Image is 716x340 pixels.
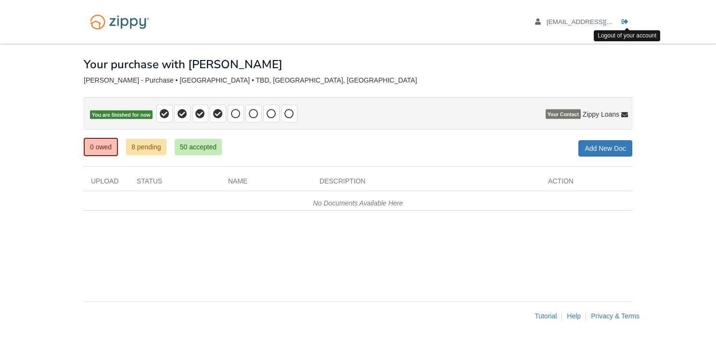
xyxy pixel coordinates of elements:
[567,312,581,320] a: Help
[541,176,632,191] div: Action
[221,176,312,191] div: Name
[126,139,166,155] a: 8 pending
[622,18,632,28] a: Log out
[84,76,632,85] div: [PERSON_NAME] - Purchase • [GEOGRAPHIC_DATA] • TBD, [GEOGRAPHIC_DATA], [GEOGRAPHIC_DATA]
[90,110,153,120] span: You are finished for now
[84,176,129,191] div: Upload
[546,109,581,119] span: Your Contact
[84,10,155,34] img: Logo
[129,176,221,191] div: Status
[84,138,118,156] a: 0 owed
[535,312,557,320] a: Tutorial
[312,176,541,191] div: Description
[583,109,619,119] span: Zippy Loans
[84,58,282,71] h1: Your purchase with [PERSON_NAME]
[591,312,639,320] a: Privacy & Terms
[313,199,403,207] em: No Documents Available Here
[547,18,657,25] span: mbremer03@yahoo.com
[578,140,632,157] a: Add New Doc
[175,139,222,155] a: 50 accepted
[594,30,660,41] div: Logout of your account
[535,18,657,28] a: edit profile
